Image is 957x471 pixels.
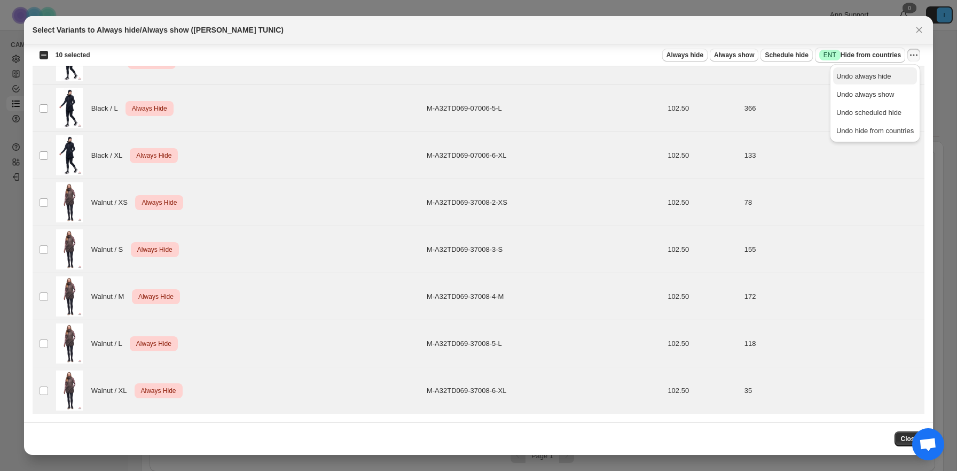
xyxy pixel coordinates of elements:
[423,320,664,367] td: M-A32TD069-37008-5-L
[139,384,178,397] span: Always Hide
[423,273,664,320] td: M-A32TD069-37008-4-M
[130,102,169,115] span: Always Hide
[423,367,664,414] td: M-A32TD069-37008-6-XL
[91,150,128,161] span: Black / XL
[423,85,664,132] td: M-A32TD069-07006-5-L
[134,149,174,162] span: Always Hide
[815,48,905,63] button: SuccessENTHide from countries
[91,291,130,302] span: Walnut / M
[664,273,741,320] td: 102.50
[741,273,924,320] td: 172
[91,197,134,208] span: Walnut / XS
[833,67,917,84] button: Undo always hide
[56,88,83,128] img: PECORA-TUNIC-A22TD069-07006-2021-ICON_22da0be3-e48e-462b-8322-67c4a679e1c7.jpg
[760,49,812,61] button: Schedule hide
[56,323,83,364] img: PECORA-TUNIC-A32TD069-37008-1423-icon_41dd965c-f36a-4506-a86a-159d04a64bc6.jpg
[664,320,741,367] td: 102.50
[423,226,664,273] td: M-A32TD069-37008-3-S
[833,86,917,103] button: Undo always show
[741,226,924,273] td: 155
[836,109,901,117] span: Undo scheduled hide
[666,51,703,59] span: Always hide
[664,179,741,226] td: 102.50
[907,49,920,61] button: More actions
[423,132,664,179] td: M-A32TD069-07006-6-XL
[33,25,284,35] h2: Select Variants to Always hide/Always show ([PERSON_NAME] TUNIC)
[136,290,176,303] span: Always Hide
[56,135,83,175] img: PECORA-TUNIC-A22TD069-07006-2021-ICON_22da0be3-e48e-462b-8322-67c4a679e1c7.jpg
[56,51,90,59] span: 10 selected
[56,229,83,269] img: PECORA-TUNIC-A32TD069-37008-1423-icon_41dd965c-f36a-4506-a86a-159d04a64bc6.jpg
[741,179,924,226] td: 78
[664,85,741,132] td: 102.50
[56,276,83,316] img: PECORA-TUNIC-A32TD069-37008-1423-icon_41dd965c-f36a-4506-a86a-159d04a64bc6.jpg
[836,90,894,98] span: Undo always show
[134,337,174,350] span: Always Hide
[664,226,741,273] td: 102.50
[56,370,83,411] img: PECORA-TUNIC-A32TD069-37008-1423-icon_41dd965c-f36a-4506-a86a-159d04a64bc6.jpg
[710,49,758,61] button: Always show
[836,72,891,80] span: Undo always hide
[765,51,808,59] span: Schedule hide
[836,127,914,135] span: Undo hide from countries
[741,320,924,367] td: 118
[91,385,132,396] span: Walnut / XL
[56,182,83,222] img: PECORA-TUNIC-A32TD069-37008-1423-icon_41dd965c-f36a-4506-a86a-159d04a64bc6.jpg
[139,196,179,209] span: Always Hide
[91,103,123,114] span: Black / L
[135,243,175,256] span: Always Hide
[664,132,741,179] td: 102.50
[91,244,129,255] span: Walnut / S
[823,51,836,59] span: ENT
[833,122,917,139] button: Undo hide from countries
[662,49,708,61] button: Always hide
[741,367,924,414] td: 35
[714,51,754,59] span: Always show
[91,338,128,349] span: Walnut / L
[912,428,944,460] a: Open chat
[895,431,925,446] button: Close
[819,50,901,60] span: Hide from countries
[901,435,919,443] span: Close
[664,367,741,414] td: 102.50
[912,22,927,37] button: Close
[741,132,924,179] td: 133
[423,179,664,226] td: M-A32TD069-37008-2-XS
[741,85,924,132] td: 366
[833,104,917,121] button: Undo scheduled hide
